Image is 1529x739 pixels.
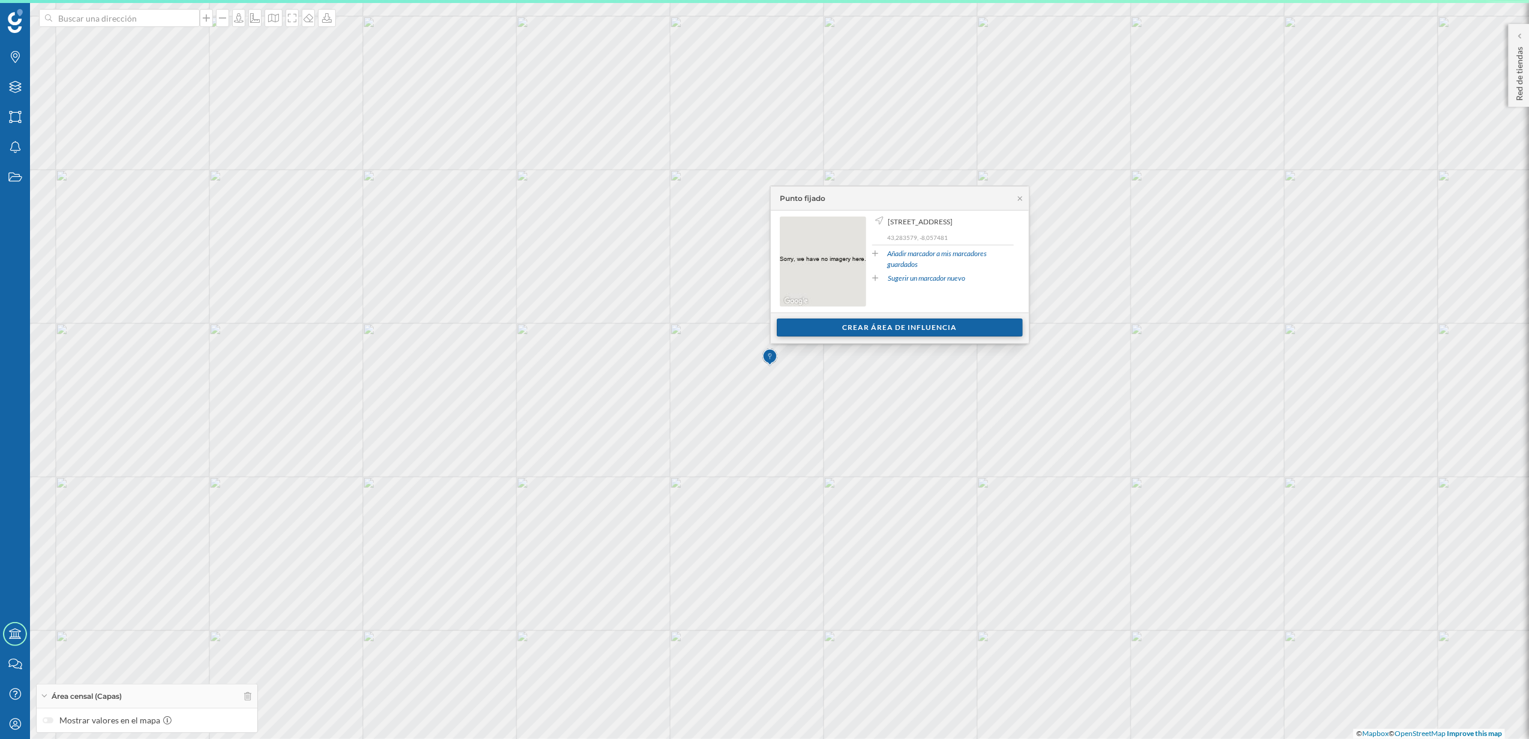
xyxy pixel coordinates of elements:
[762,346,777,369] img: Marker
[43,714,251,726] label: Mostrar valores en el mapa
[888,248,1014,270] a: Añadir marcador a mis marcadores guardados
[1513,42,1525,101] p: Red de tiendas
[888,217,953,227] span: [STREET_ADDRESS]
[24,8,67,19] span: Soporte
[8,9,23,33] img: Geoblink Logo
[1447,729,1502,738] a: Improve this map
[780,193,825,204] div: Punto fijado
[52,691,122,702] span: Área censal (Capas)
[888,273,965,284] a: Sugerir un marcador nuevo
[780,217,866,307] img: streetview
[887,233,1014,242] p: 43,283579, -8,057481
[1395,729,1446,738] a: OpenStreetMap
[1353,729,1505,739] div: © ©
[1362,729,1389,738] a: Mapbox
